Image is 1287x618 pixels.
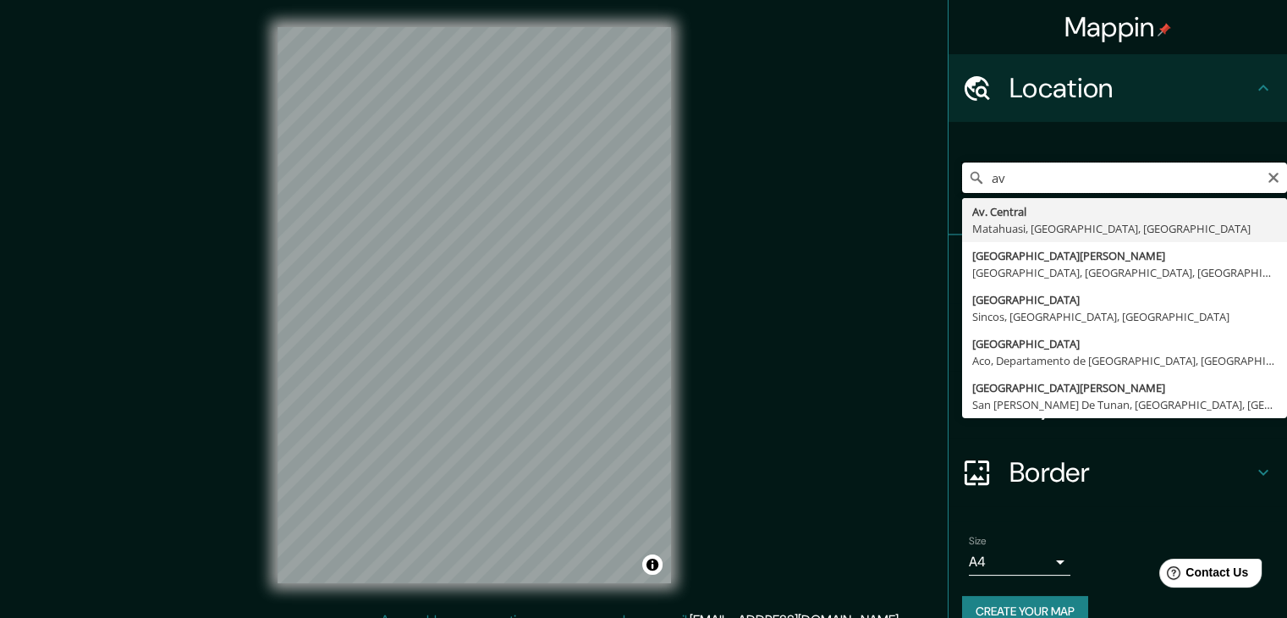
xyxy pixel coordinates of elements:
div: [GEOGRAPHIC_DATA] [972,291,1277,308]
div: Av. Central [972,203,1277,220]
div: [GEOGRAPHIC_DATA][PERSON_NAME] [972,379,1277,396]
h4: Border [1009,455,1253,489]
div: Sincos, [GEOGRAPHIC_DATA], [GEOGRAPHIC_DATA] [972,308,1277,325]
input: Pick your city or area [962,163,1287,193]
h4: Location [1009,71,1253,105]
div: [GEOGRAPHIC_DATA][PERSON_NAME] [972,247,1277,264]
div: Location [949,54,1287,122]
div: San [PERSON_NAME] De Tunan, [GEOGRAPHIC_DATA], [GEOGRAPHIC_DATA] [972,396,1277,413]
button: Clear [1267,168,1280,185]
div: Style [949,303,1287,371]
canvas: Map [278,27,671,583]
div: Aco, Departamento de [GEOGRAPHIC_DATA], [GEOGRAPHIC_DATA] [972,352,1277,369]
div: [GEOGRAPHIC_DATA], [GEOGRAPHIC_DATA], [GEOGRAPHIC_DATA] [972,264,1277,281]
h4: Mappin [1064,10,1172,44]
button: Toggle attribution [642,555,663,575]
div: Layout [949,371,1287,439]
img: pin-icon.png [1158,23,1171,36]
h4: Layout [1009,388,1253,422]
div: Border [949,439,1287,506]
div: A4 [969,549,1070,576]
div: [GEOGRAPHIC_DATA] [972,335,1277,352]
label: Size [969,534,987,549]
div: Matahuasi, [GEOGRAPHIC_DATA], [GEOGRAPHIC_DATA] [972,220,1277,237]
div: Pins [949,235,1287,303]
iframe: Help widget launcher [1136,552,1268,599]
